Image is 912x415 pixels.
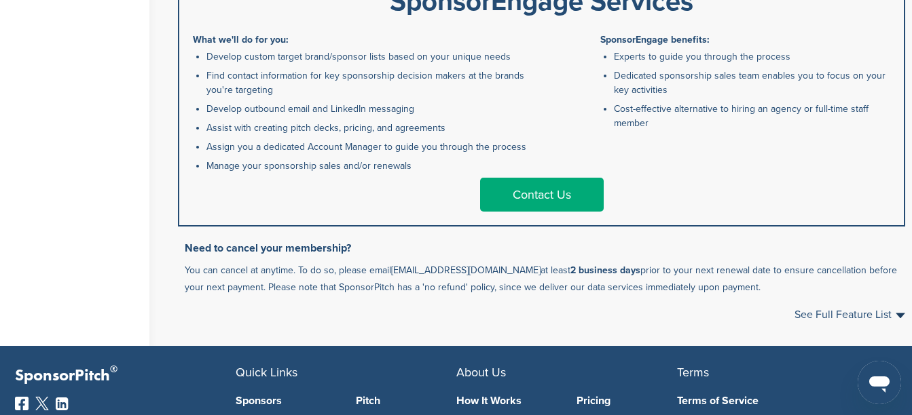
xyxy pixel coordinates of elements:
span: Quick Links [236,365,297,380]
a: Sponsors [236,395,336,406]
a: Pricing [577,395,677,406]
span: About Us [456,365,506,380]
span: ® [110,361,117,378]
p: You can cancel at anytime. To do so, please email at least prior to your next renewal date to ens... [185,262,905,296]
li: Manage your sponsorship sales and/or renewals [206,159,532,173]
li: Develop outbound email and LinkedIn messaging [206,102,532,116]
b: 2 business days [570,264,640,276]
p: SponsorPitch [15,366,236,386]
li: Experts to guide you through the process [614,50,890,64]
a: Contact Us [480,178,604,212]
img: Facebook [15,397,29,410]
b: What we'll do for you: [193,34,289,45]
li: Cost-effective alternative to hiring an agency or full-time staff member [614,102,890,130]
h3: Need to cancel your membership? [185,240,905,256]
a: How It Works [456,395,557,406]
li: Find contact information for key sponsorship decision makers at the brands you're targeting [206,68,532,97]
img: Twitter [35,397,49,410]
a: [EMAIL_ADDRESS][DOMAIN_NAME] [391,264,541,276]
a: Terms of Service [677,395,877,406]
b: SponsorEngage benefits: [600,34,710,45]
li: Assist with creating pitch decks, pricing, and agreements [206,121,532,135]
iframe: Button to launch messaging window [858,361,901,404]
li: Assign you a dedicated Account Manager to guide you through the process [206,140,532,154]
span: Terms [677,365,709,380]
li: Dedicated sponsorship sales team enables you to focus on your key activities [614,68,890,97]
a: See Full Feature List [795,309,905,320]
a: Pitch [356,395,456,406]
li: Develop custom target brand/sponsor lists based on your unique needs [206,50,532,64]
